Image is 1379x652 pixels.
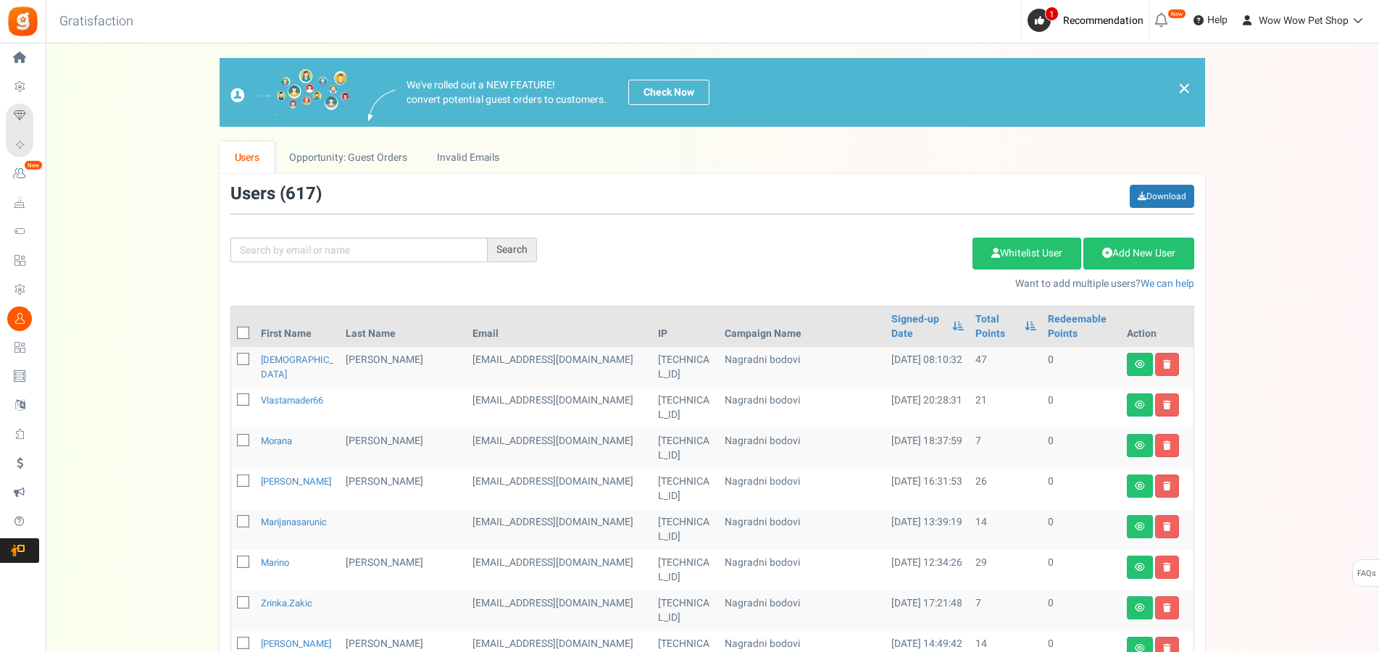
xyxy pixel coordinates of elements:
em: New [24,160,43,170]
span: Wow Wow Pet Shop [1259,13,1349,28]
i: View details [1135,401,1145,409]
span: 617 [286,181,316,206]
img: images [230,69,350,116]
a: Total Points [975,312,1017,341]
td: 21 [970,388,1042,428]
td: [TECHNICAL_ID] [652,550,719,590]
td: 0 [1042,590,1121,631]
td: 0 [1042,550,1121,590]
td: [EMAIL_ADDRESS][DOMAIN_NAME] [467,469,652,509]
td: [TECHNICAL_ID] [652,590,719,631]
h3: Users ( ) [230,185,322,204]
td: 26 [970,469,1042,509]
td: [PERSON_NAME] [340,428,467,469]
i: View details [1135,441,1145,450]
td: [PERSON_NAME] [340,550,467,590]
th: First Name [255,306,340,347]
td: Nagradni bodovi [719,469,886,509]
input: Search by email or name [230,238,488,262]
td: 0 [1042,388,1121,428]
a: [PERSON_NAME] [261,637,331,651]
a: We can help [1141,276,1194,291]
td: Nagradni bodovi [719,590,886,631]
i: View details [1135,522,1145,531]
a: New [6,162,39,186]
a: Whitelist User [972,238,1081,269]
p: Want to add multiple users? [559,277,1194,291]
td: [DATE] 12:34:26 [886,550,970,590]
a: Redeemable Points [1048,312,1115,341]
td: Nagradni bodovi [719,550,886,590]
th: Campaign Name [719,306,886,347]
td: [PERSON_NAME] [340,469,467,509]
a: 1 Recommendation [1028,9,1149,32]
td: [PERSON_NAME] [340,347,467,388]
i: Delete user [1163,360,1171,369]
td: customer [467,509,652,550]
a: Morana [261,434,292,448]
span: 1 [1045,7,1059,21]
i: View details [1135,482,1145,490]
h3: Gratisfaction [43,7,149,36]
a: Signed-up Date [891,312,945,341]
a: marijanasarunic [261,515,327,529]
i: Delete user [1163,603,1171,612]
td: customer [467,347,652,388]
td: customer [467,590,652,631]
img: Gratisfaction [7,5,39,38]
i: Delete user [1163,522,1171,531]
td: 0 [1042,469,1121,509]
i: View details [1135,360,1145,369]
i: View details [1135,603,1145,612]
td: 0 [1042,347,1121,388]
td: Nagradni bodovi [719,388,886,428]
i: Delete user [1163,401,1171,409]
a: [DEMOGRAPHIC_DATA] [261,353,333,381]
th: Action [1121,306,1193,347]
a: [PERSON_NAME] [261,475,331,488]
th: Email [467,306,652,347]
a: vlastamader66 [261,393,323,407]
th: IP [652,306,719,347]
td: 7 [970,590,1042,631]
td: 47 [970,347,1042,388]
td: [EMAIL_ADDRESS][DOMAIN_NAME] [467,550,652,590]
a: Opportunity: Guest Orders [275,141,422,174]
a: Download [1130,185,1194,208]
a: Marino [261,556,289,569]
td: [DATE] 16:31:53 [886,469,970,509]
span: Recommendation [1063,13,1143,28]
td: customer [467,428,652,469]
span: FAQs [1357,560,1376,588]
td: 0 [1042,509,1121,550]
td: [TECHNICAL_ID] [652,509,719,550]
i: View details [1135,563,1145,572]
em: New [1167,9,1186,19]
td: [DATE] 20:28:31 [886,388,970,428]
td: 14 [970,509,1042,550]
p: We've rolled out a NEW FEATURE! convert potential guest orders to customers. [407,78,607,107]
div: Search [488,238,537,262]
a: Add New User [1083,238,1194,269]
a: zrinka.zakic [261,596,312,610]
i: Delete user [1163,441,1171,450]
td: 0 [1042,428,1121,469]
td: [DATE] 18:37:59 [886,428,970,469]
a: × [1178,80,1191,97]
td: [DATE] 08:10:32 [886,347,970,388]
td: [TECHNICAL_ID] [652,347,719,388]
td: Nagradni bodovi [719,428,886,469]
i: Delete user [1163,482,1171,490]
td: [TECHNICAL_ID] [652,469,719,509]
i: Delete user [1163,563,1171,572]
span: Help [1204,13,1228,28]
a: Users [220,141,275,174]
a: Check Now [628,80,709,105]
a: Help [1188,9,1233,32]
td: [DATE] 13:39:19 [886,509,970,550]
img: images [368,90,396,121]
td: 7 [970,428,1042,469]
td: Nagradni bodovi [719,347,886,388]
td: [TECHNICAL_ID] [652,388,719,428]
td: [DATE] 17:21:48 [886,590,970,631]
